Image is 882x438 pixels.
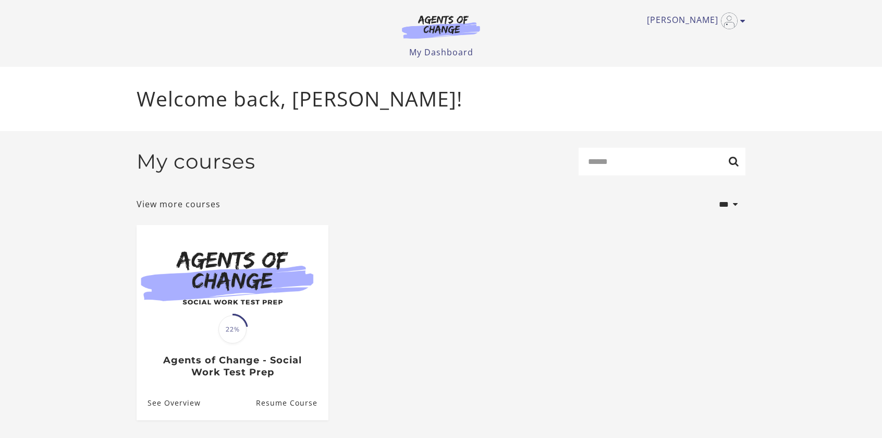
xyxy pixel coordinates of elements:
h3: Agents of Change - Social Work Test Prep [148,354,317,378]
img: Agents of Change Logo [391,15,491,39]
a: Agents of Change - Social Work Test Prep: Resume Course [256,386,328,420]
a: Agents of Change - Social Work Test Prep: See Overview [137,386,201,420]
span: 22% [218,315,247,344]
h2: My courses [137,149,255,174]
a: My Dashboard [409,46,473,58]
a: View more courses [137,198,220,210]
p: Welcome back, [PERSON_NAME]! [137,84,745,114]
a: Toggle menu [647,13,740,29]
